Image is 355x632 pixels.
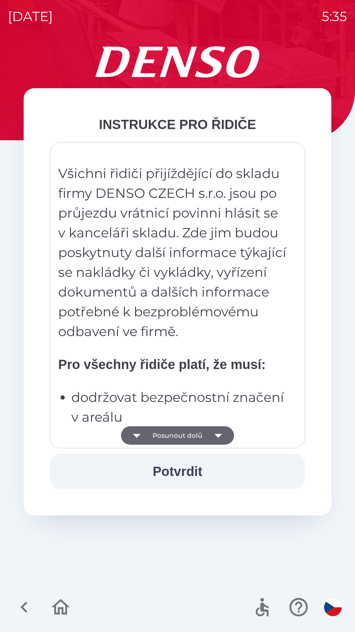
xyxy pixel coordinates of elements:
[324,598,342,616] img: cs flag
[71,387,288,427] p: dodržovat bezpečnostní značení v areálu
[8,7,53,26] p: [DATE]
[121,426,234,445] button: Posunout dolů
[58,357,266,372] strong: Pro všechny řidiče platí, že musí:
[322,7,347,26] p: 5:35
[50,454,305,489] button: Potvrdit
[24,46,331,78] img: Logo
[50,115,305,134] div: INSTRUKCE PRO ŘIDIČE
[58,164,288,341] p: Všichni řidiči přijíždějící do skladu firmy DENSO CZECH s.r.o. jsou po průjezdu vrátnicí povinni ...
